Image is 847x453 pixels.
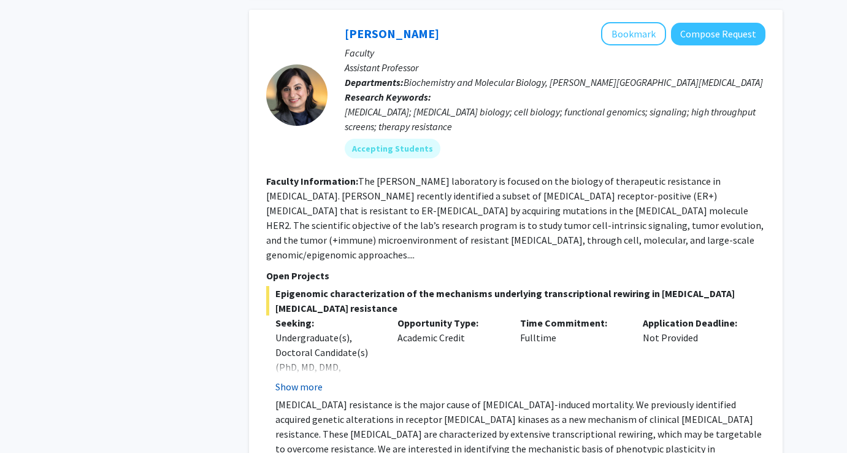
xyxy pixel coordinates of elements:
[345,45,765,60] p: Faculty
[634,316,756,394] div: Not Provided
[266,286,765,316] span: Epigenomic characterization of the mechanisms underlying transcriptional rewiring in [MEDICAL_DAT...
[601,22,666,45] button: Add Utthara Nayar to Bookmarks
[266,175,764,261] fg-read-more: The [PERSON_NAME] laboratory is focused on the biology of therapeutic resistance in [MEDICAL_DATA...
[345,60,765,75] p: Assistant Professor
[275,316,380,330] p: Seeking:
[275,379,323,394] button: Show more
[404,76,763,88] span: Biochemistry and Molecular Biology, [PERSON_NAME][GEOGRAPHIC_DATA][MEDICAL_DATA]
[520,316,624,330] p: Time Commitment:
[345,139,440,158] mat-chip: Accepting Students
[643,316,747,330] p: Application Deadline:
[345,104,765,134] div: [MEDICAL_DATA]; [MEDICAL_DATA] biology; cell biology; functional genomics; signaling; high throug...
[397,316,502,330] p: Opportunity Type:
[345,76,404,88] b: Departments:
[345,26,439,41] a: [PERSON_NAME]
[266,268,765,283] p: Open Projects
[9,398,52,444] iframe: Chat
[266,175,358,187] b: Faculty Information:
[388,316,511,394] div: Academic Credit
[671,23,765,45] button: Compose Request to Utthara Nayar
[511,316,634,394] div: Fulltime
[345,91,431,103] b: Research Keywords:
